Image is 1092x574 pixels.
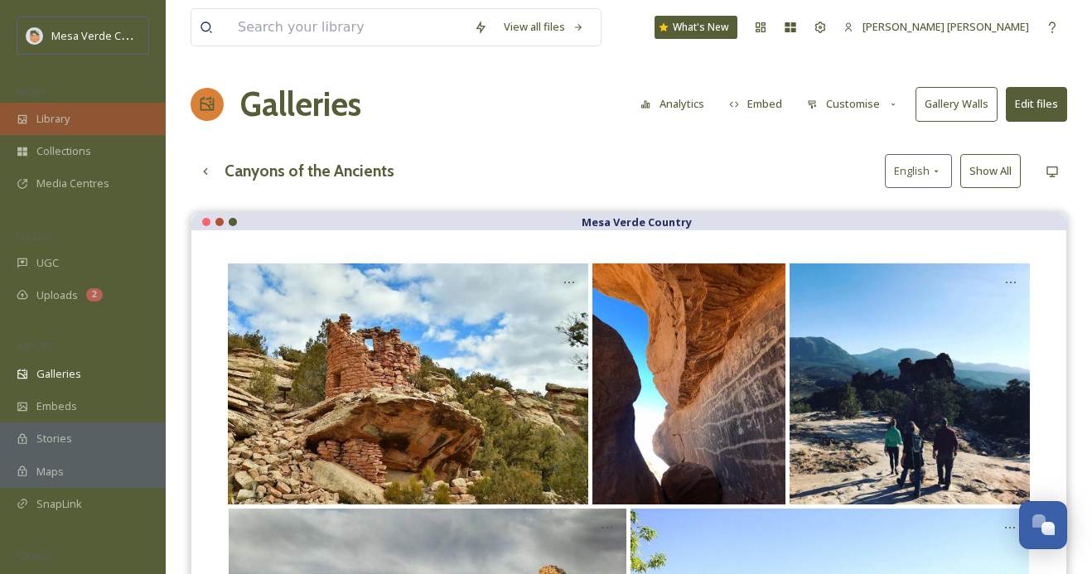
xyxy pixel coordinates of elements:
span: [PERSON_NAME] [PERSON_NAME] [862,19,1029,34]
span: Library [36,111,70,127]
span: Mesa Verde Country [51,27,153,43]
span: Media Centres [36,176,109,191]
span: Stories [36,431,72,446]
span: Collections [36,143,91,159]
span: Uploads [36,287,78,303]
span: Galleries [36,366,81,382]
div: 2 [86,288,103,301]
span: WIDGETS [17,340,55,353]
a: What's New [655,16,737,39]
a: Opens media popup. Media description: Rights approved at 2022-04-11T21:31:30.341+0000 by explorem... [225,263,591,504]
span: Maps [36,464,64,480]
button: Embed [721,88,791,120]
span: MEDIA [17,85,46,98]
span: UGC [36,255,59,271]
a: Opens media popup. Media description: Rights approved at 2022-04-12T20:11:46.190+0000 by syltrn. [591,263,788,504]
a: Analytics [632,88,721,120]
button: Gallery Walls [916,87,998,121]
a: [PERSON_NAME] [PERSON_NAME] [835,11,1037,43]
h3: Canyons of the Ancients [225,159,394,183]
span: SnapLink [36,496,82,512]
a: View all files [495,11,592,43]
span: COLLECT [17,229,52,242]
a: Opens media popup. Media description: Rights approved at 2022-04-11T21:31:20.535+0000 by explorem... [787,263,1032,504]
button: Customise [799,88,907,120]
img: MVC%20SnapSea%20logo%20%281%29.png [27,27,43,44]
span: English [894,163,930,179]
button: Analytics [632,88,713,120]
a: Galleries [240,80,361,129]
button: Edit files [1006,87,1067,121]
input: Search your library [230,9,466,46]
button: Open Chat [1019,501,1067,549]
button: Show All [960,154,1021,188]
strong: Mesa Verde Country [582,215,692,229]
span: SOCIALS [17,549,50,562]
span: Embeds [36,398,77,414]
